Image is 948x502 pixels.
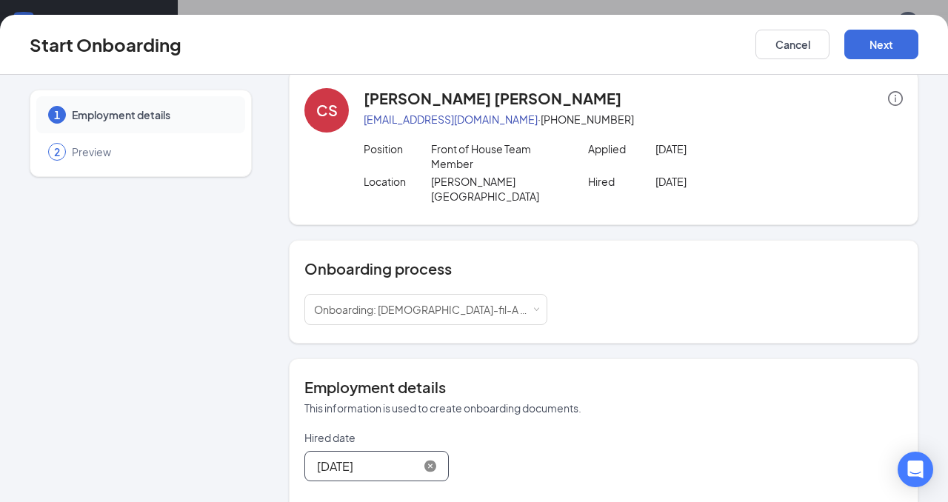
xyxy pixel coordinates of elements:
[418,457,436,475] span: close-circle
[898,452,933,487] div: Open Intercom Messenger
[304,430,547,445] p: Hired date
[424,461,436,472] span: close-circle
[54,107,60,122] span: 1
[316,100,338,121] div: CS
[364,113,538,126] a: [EMAIL_ADDRESS][DOMAIN_NAME]
[431,141,566,171] p: Front of House Team Member
[364,141,431,156] p: Position
[364,174,431,189] p: Location
[588,174,655,189] p: Hired
[755,30,829,59] button: Cancel
[655,174,790,189] p: [DATE]
[364,112,903,127] p: · [PHONE_NUMBER]
[314,295,538,324] div: [object Object]
[317,457,418,475] input: Aug 6, 2024
[72,144,230,159] span: Preview
[30,32,181,57] h3: Start Onboarding
[304,401,903,415] p: This information is used to create onboarding documents.
[54,144,60,159] span: 2
[844,30,918,59] button: Next
[304,258,903,279] h4: Onboarding process
[314,303,632,316] span: Onboarding: [DEMOGRAPHIC_DATA]-fil-A [PERSON_NAME] Road
[364,88,621,109] h4: [PERSON_NAME] [PERSON_NAME]
[72,107,230,122] span: Employment details
[304,377,903,398] h4: Employment details
[888,91,903,106] span: info-circle
[431,174,566,204] p: [PERSON_NAME][GEOGRAPHIC_DATA]
[655,141,790,156] p: [DATE]
[588,141,655,156] p: Applied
